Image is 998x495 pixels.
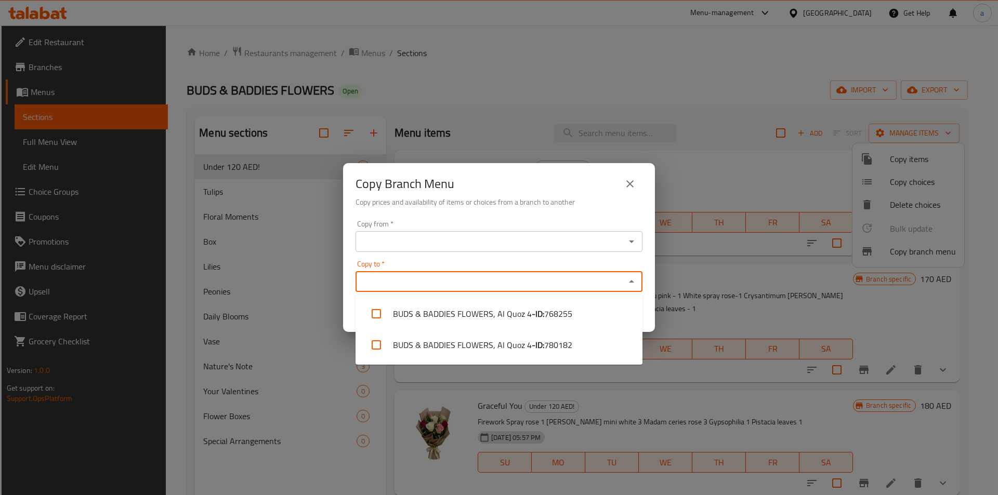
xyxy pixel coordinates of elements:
b: - ID: [532,339,544,351]
span: 780182 [544,339,572,351]
h2: Copy Branch Menu [356,176,454,192]
span: 768255 [544,307,572,320]
li: BUDS & BADDIES FLOWERS, Al Quoz 4 [356,329,642,360]
button: Close [624,274,639,289]
b: - ID: [532,307,544,320]
li: BUDS & BADDIES FLOWERS, Al Quoz 4 [356,298,642,329]
h6: Copy prices and availability of items or choices from a branch to another [356,196,642,208]
button: close [618,171,642,196]
button: Open [624,234,639,249]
